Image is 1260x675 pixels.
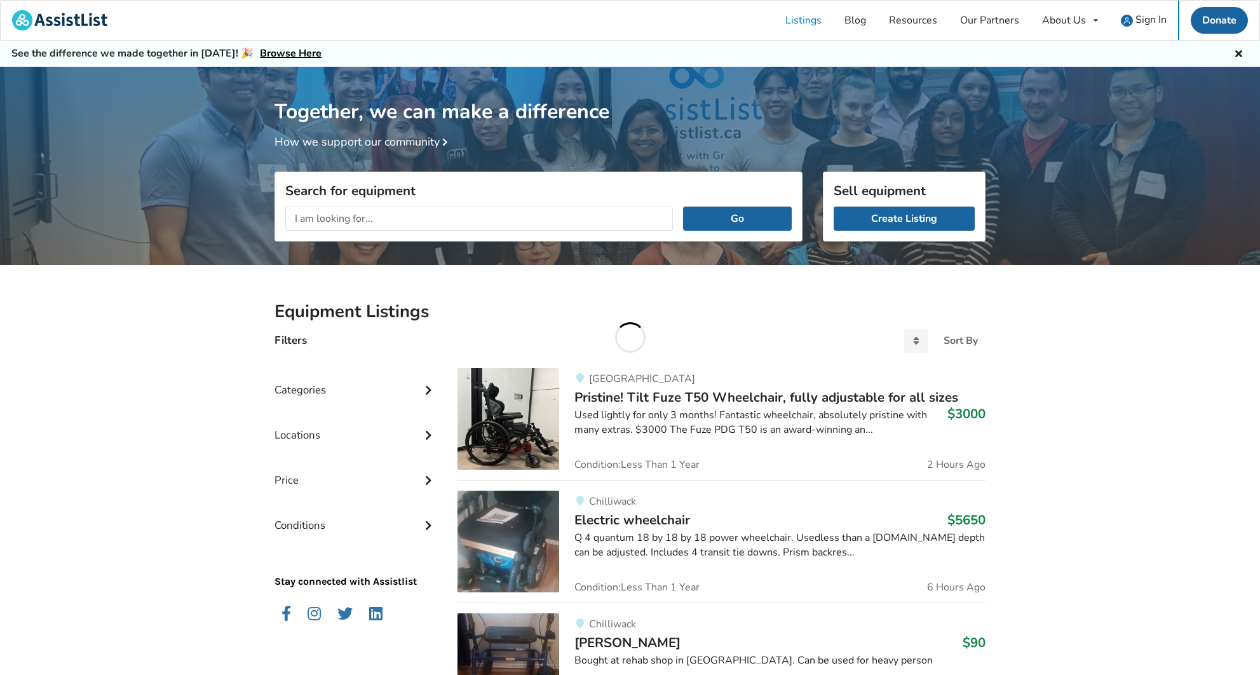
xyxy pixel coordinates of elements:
[274,493,437,538] div: Conditions
[574,511,690,529] span: Electric wheelchair
[774,1,833,40] a: Listings
[274,358,437,403] div: Categories
[274,67,986,125] h1: Together, we can make a difference
[1042,15,1086,25] div: About Us
[574,653,986,668] div: Bought at rehab shop in [GEOGRAPHIC_DATA]. Can be used for heavy person
[574,388,958,406] span: Pristine! Tilt Fuze T50 Wheelchair, fully adjustable for all sizes
[944,336,978,346] div: Sort By
[1191,7,1248,34] a: Donate
[963,634,986,651] h3: $90
[457,368,986,480] a: mobility-pristine! tilt fuze t50 wheelchair, fully adjustable for all sizes [GEOGRAPHIC_DATA]Pris...
[833,1,877,40] a: Blog
[927,582,986,592] span: 6 Hours Ago
[574,531,986,560] div: Q 4 quantum 18 by 18 by 18 power wheelchair. Usedless than a [DOMAIN_NAME] depth can be adjusted....
[927,460,986,470] span: 2 Hours Ago
[834,207,975,231] a: Create Listing
[457,480,986,603] a: mobility-electric wheelchair ChilliwackElectric wheelchair$5650Q 4 quantum 18 by 18 by 18 power w...
[1121,15,1133,27] img: user icon
[589,372,695,386] span: [GEOGRAPHIC_DATA]
[1135,13,1167,27] span: Sign In
[260,46,322,60] a: Browse Here
[11,47,322,60] h5: See the difference we made together in [DATE]! 🎉
[834,182,975,199] h3: Sell equipment
[683,207,792,231] button: Go
[574,582,700,592] span: Condition: Less Than 1 Year
[285,207,673,231] input: I am looking for...
[947,406,986,422] h3: $3000
[274,333,307,348] h4: Filters
[949,1,1031,40] a: Our Partners
[574,408,986,437] div: Used lightly for only 3 months! Fantastic wheelchair, absolutely pristine with many extras. $3000...
[947,512,986,528] h3: $5650
[274,301,986,323] h2: Equipment Listings
[274,134,452,149] a: How we support our community
[877,1,949,40] a: Resources
[274,539,437,589] p: Stay connected with Assistlist
[285,182,792,199] h3: Search for equipment
[457,368,559,470] img: mobility-pristine! tilt fuze t50 wheelchair, fully adjustable for all sizes
[457,491,559,592] img: mobility-electric wheelchair
[274,448,437,493] div: Price
[274,403,437,448] div: Locations
[1109,1,1178,40] a: user icon Sign In
[574,634,681,651] span: [PERSON_NAME]
[12,10,107,31] img: assistlist-logo
[574,460,700,470] span: Condition: Less Than 1 Year
[589,617,636,631] span: Chilliwack
[589,494,636,508] span: Chilliwack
